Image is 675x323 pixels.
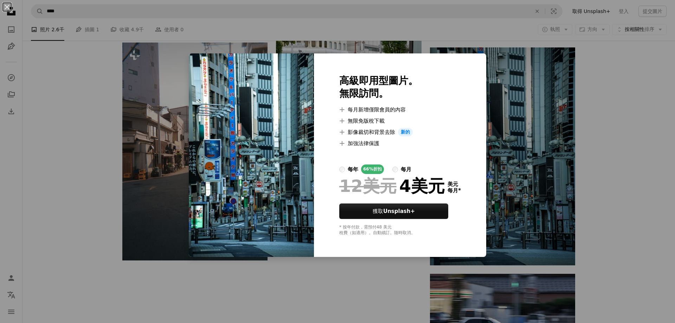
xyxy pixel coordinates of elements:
[401,166,411,173] font: 每月
[377,225,392,230] font: 48 美元
[392,167,398,172] input: 每月
[339,204,448,219] button: 獲取Unsplash+
[339,230,415,235] font: 稅費（如適用）。自動續訂。隨時取消。
[339,75,418,86] font: 高級即用型圖片。
[339,88,388,99] font: 無限訪問。
[189,53,314,257] img: premium_photo-1722897351549-b996edcf641b
[348,106,406,113] font: 每月新增僅限會員的內容
[339,167,345,172] input: 每年66%折扣
[448,187,458,194] font: 每月
[339,225,377,230] font: * 按年付款，需預付
[348,140,379,147] font: 加強法律保護
[339,176,397,196] font: 12美元
[448,181,458,187] font: 美元
[348,166,358,173] font: 每年
[348,118,385,124] font: 無限免版稅下載
[373,167,382,172] font: 折扣
[383,208,415,214] font: Unsplash+
[399,176,445,196] font: 4美元
[348,129,395,135] font: 影像裁切和背景去除
[373,208,383,214] font: 獲取
[363,167,373,172] font: 66%
[401,129,410,135] font: 新的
